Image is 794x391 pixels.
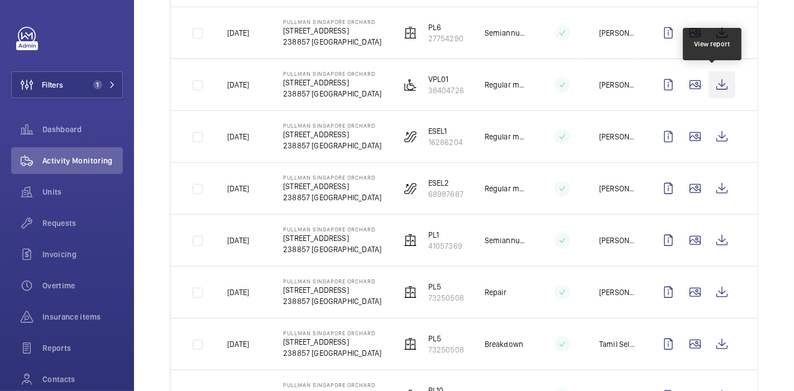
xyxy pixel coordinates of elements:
p: PL1 [428,229,462,240]
p: Semiannual maintenance [485,27,525,38]
span: Insurance items [42,311,123,322]
p: Regular maintenance [485,131,525,142]
span: Dashboard [42,124,123,135]
button: Filters1 [11,71,123,98]
p: [DATE] [227,339,249,350]
p: [PERSON_NAME] [599,79,637,90]
p: Breakdown [485,339,524,350]
span: Overtime [42,280,123,291]
p: 68987687 [428,189,463,200]
p: [STREET_ADDRESS] [283,233,381,244]
p: 41057369 [428,240,462,252]
p: [DATE] [227,287,249,298]
p: 73250508 [428,292,464,303]
img: escalator.svg [404,130,417,143]
p: PL5 [428,281,464,292]
p: [STREET_ADDRESS] [283,284,381,296]
img: platform_lift.svg [404,78,417,91]
p: [DATE] [227,27,249,38]
p: Regular maintenance [485,183,525,194]
p: Pullman Singapore Orchard [283,278,381,284]
p: [STREET_ADDRESS] [283,129,381,140]
p: 238857 [GEOGRAPHIC_DATA] [283,140,381,151]
p: Semiannual maintenance [485,235,525,246]
p: 27754290 [428,33,463,44]
p: [STREET_ADDRESS] [283,336,381,347]
p: Repair [485,287,507,298]
span: Units [42,186,123,197]
p: [DATE] [227,131,249,142]
p: 38404726 [428,85,464,96]
p: 238857 [GEOGRAPHIC_DATA] [283,244,381,255]
span: Filters [42,79,63,90]
img: elevator.svg [404,26,417,40]
p: [PERSON_NAME] Dela [PERSON_NAME] [599,235,637,246]
p: Pullman Singapore Orchard [283,122,381,129]
p: [PERSON_NAME] [599,287,637,298]
p: [DATE] [227,183,249,194]
img: escalator.svg [404,182,417,195]
p: Tamil Selvan A/L Goval [599,339,637,350]
div: View report [694,39,730,49]
span: Contacts [42,374,123,385]
p: Pullman Singapore Orchard [283,330,381,336]
span: Reports [42,342,123,354]
p: PL6 [428,22,463,33]
p: Pullman Singapore Orchard [283,70,381,77]
p: 238857 [GEOGRAPHIC_DATA] [283,296,381,307]
p: 16286204 [428,137,463,148]
p: [PERSON_NAME] [599,27,637,38]
p: [STREET_ADDRESS] [283,25,381,36]
p: 238857 [GEOGRAPHIC_DATA] [283,36,381,47]
span: 1 [93,80,102,89]
span: Invoicing [42,249,123,260]
p: [DATE] [227,79,249,90]
p: Pullman Singapore Orchard [283,174,381,181]
p: 238857 [GEOGRAPHIC_DATA] [283,192,381,203]
p: VPL01 [428,74,464,85]
p: [STREET_ADDRESS] [283,181,381,192]
p: [DATE] [227,235,249,246]
img: elevator.svg [404,337,417,351]
p: [PERSON_NAME] [599,183,637,194]
p: ESEL2 [428,177,463,189]
p: Regular maintenance [485,79,525,90]
p: [PERSON_NAME] [599,131,637,142]
p: ESEL1 [428,125,463,137]
span: Requests [42,218,123,229]
p: [STREET_ADDRESS] [283,77,381,88]
p: 238857 [GEOGRAPHIC_DATA] [283,88,381,99]
img: elevator.svg [404,234,417,247]
span: Activity Monitoring [42,155,123,166]
p: Pullman Singapore Orchard [283,18,381,25]
p: Pullman Singapore Orchard [283,226,381,233]
p: Pullman Singapore Orchard [283,382,381,388]
p: 238857 [GEOGRAPHIC_DATA] [283,347,381,359]
p: PL5 [428,333,464,344]
img: elevator.svg [404,286,417,299]
p: 73250508 [428,344,464,355]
